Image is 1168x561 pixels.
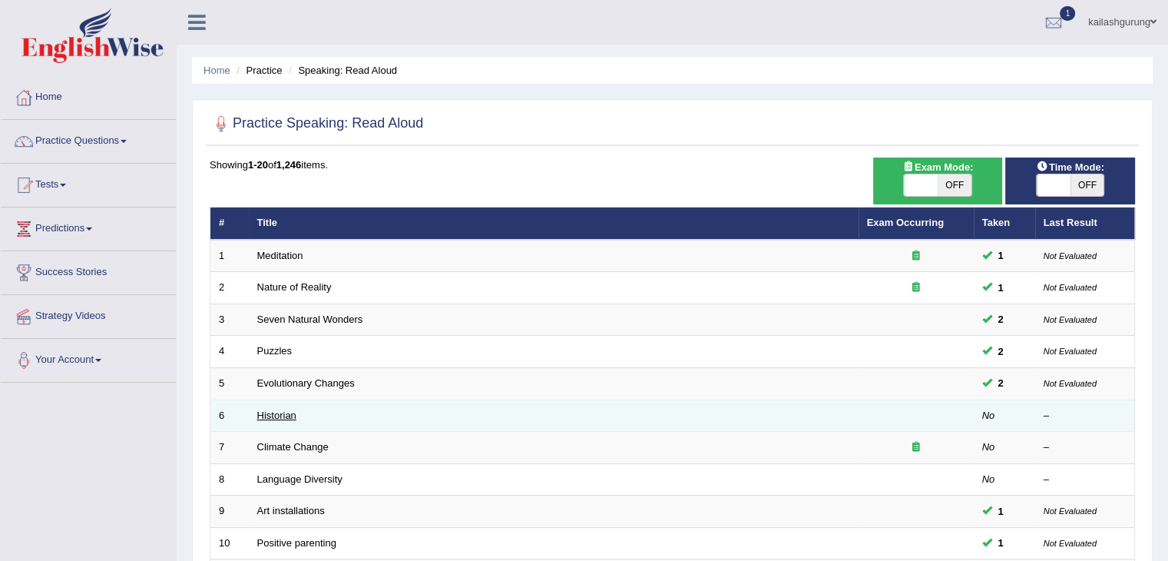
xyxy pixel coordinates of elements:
a: Success Stories [1,251,176,290]
th: # [210,207,249,240]
a: Tests [1,164,176,202]
a: Exam Occurring [867,217,944,228]
span: You can still take this question [992,535,1010,551]
a: Seven Natural Wonders [257,314,363,325]
div: – [1044,440,1127,455]
span: Exam Mode: [896,159,979,175]
td: 1 [210,240,249,272]
li: Speaking: Read Aloud [285,63,397,78]
td: 6 [210,400,249,432]
em: No [982,410,995,421]
div: Exam occurring question [867,249,965,264]
small: Not Evaluated [1044,251,1097,261]
a: Positive parenting [257,537,336,549]
a: Climate Change [257,441,329,453]
a: Home [1,76,176,115]
span: You can still take this question [992,344,1010,360]
a: Strategy Videos [1,295,176,334]
td: 9 [210,496,249,528]
small: Not Evaluated [1044,379,1097,388]
small: Not Evaluated [1044,539,1097,548]
h2: Practice Speaking: Read Aloud [210,112,423,135]
span: OFF [1070,174,1104,196]
div: – [1044,473,1127,487]
td: 2 [210,272,249,304]
a: Your Account [1,339,176,377]
span: OFF [938,174,971,196]
div: – [1044,409,1127,423]
a: Art installations [257,505,325,516]
td: 8 [210,463,249,496]
span: 1 [1060,6,1075,21]
em: No [982,473,995,485]
th: Last Result [1035,207,1135,240]
th: Taken [974,207,1035,240]
a: Home [203,65,230,76]
td: 3 [210,304,249,336]
a: Nature of Reality [257,281,332,293]
span: You can still take this question [992,503,1010,520]
span: Time Mode: [1031,159,1110,175]
td: 10 [210,527,249,559]
td: 4 [210,336,249,368]
small: Not Evaluated [1044,506,1097,516]
em: No [982,441,995,453]
td: 7 [210,432,249,464]
small: Not Evaluated [1044,347,1097,356]
b: 1-20 [248,159,268,171]
a: Historian [257,410,296,421]
th: Title [249,207,859,240]
div: Exam occurring question [867,440,965,455]
small: Not Evaluated [1044,283,1097,292]
span: You can still take this question [992,311,1010,327]
a: Meditation [257,250,303,261]
a: Evolutionary Changes [257,377,355,389]
a: Predictions [1,207,176,246]
a: Puzzles [257,345,293,357]
b: 1,246 [276,159,302,171]
li: Practice [233,63,282,78]
a: Language Diversity [257,473,342,485]
div: Exam occurring question [867,280,965,295]
div: Show exams occurring in exams [873,158,1003,204]
span: You can still take this question [992,375,1010,391]
span: You can still take this question [992,280,1010,296]
small: Not Evaluated [1044,315,1097,324]
div: Showing of items. [210,158,1135,172]
td: 5 [210,368,249,400]
span: You can still take this question [992,247,1010,264]
a: Practice Questions [1,120,176,158]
